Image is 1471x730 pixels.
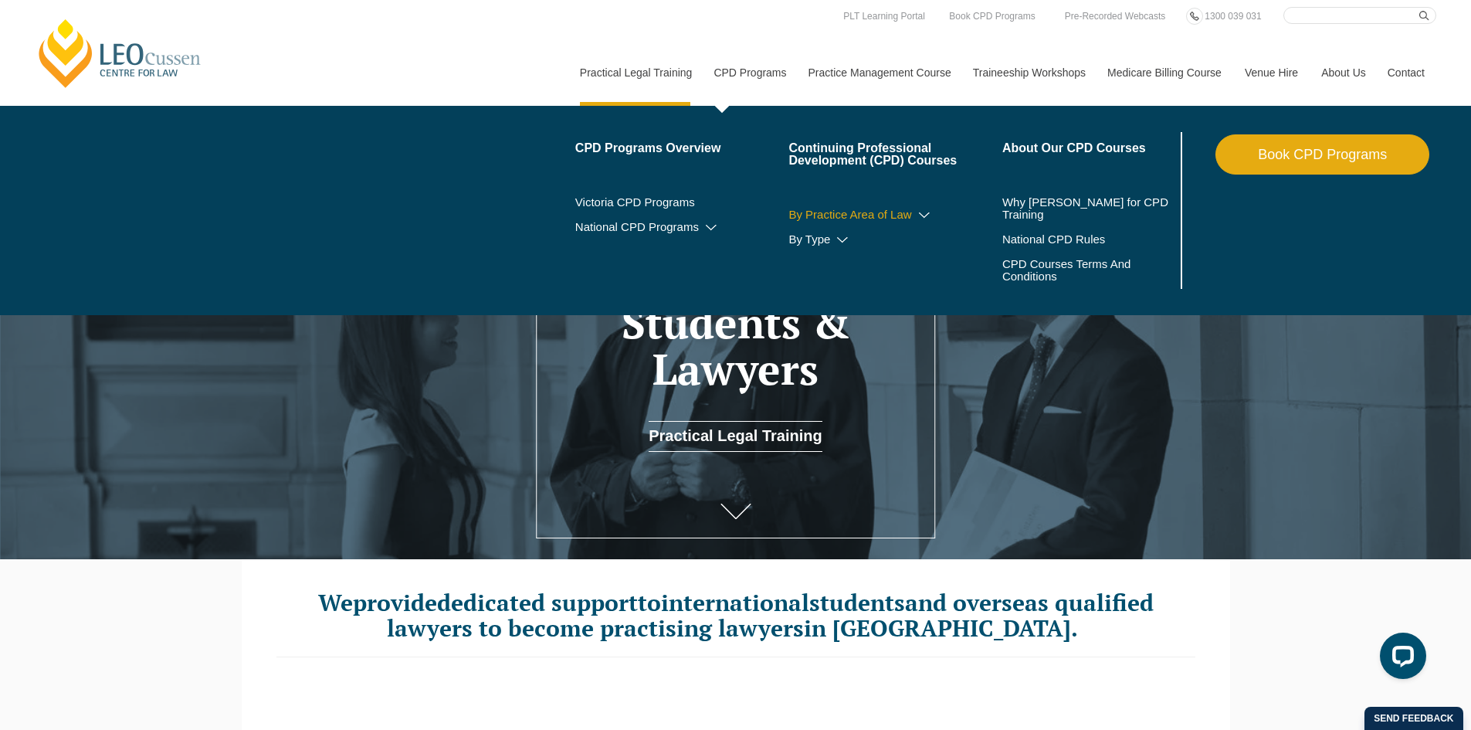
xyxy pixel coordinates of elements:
a: PLT Learning Portal [839,8,929,25]
a: Contact [1376,39,1436,106]
span: dedicated support [437,587,638,618]
a: By Practice Area of Law [788,209,1002,221]
a: About Our CPD Courses [1002,142,1178,154]
a: CPD Programs [702,39,796,106]
a: Pre-Recorded Webcasts [1061,8,1170,25]
a: National CPD Rules [1002,233,1178,246]
h1: International Students & Lawyers [559,253,912,393]
a: Victoria CPD Programs [575,196,789,209]
span: students [809,587,905,618]
span: and overseas qualified lawyers [387,587,1154,643]
span: s [793,613,804,643]
span: international [661,587,809,618]
a: By Type [788,233,1002,246]
a: Book CPD Programs [1215,134,1429,175]
span: provide [353,587,437,618]
iframe: LiveChat chat widget [1368,626,1432,691]
a: Medicare Billing Course [1096,39,1233,106]
a: CPD Courses Terms And Conditions [1002,258,1139,283]
a: [PERSON_NAME] Centre for Law [35,17,205,90]
a: Practical Legal Training [568,39,703,106]
span: to become practising lawyer [479,613,793,643]
a: 1300 039 031 [1201,8,1265,25]
span: to [638,587,661,618]
span: 1300 039 031 [1205,11,1261,22]
a: Traineeship Workshops [961,39,1096,106]
a: Book CPD Programs [945,8,1039,25]
a: National CPD Programs [575,221,789,233]
a: Venue Hire [1233,39,1310,106]
a: Practice Management Course [797,39,961,106]
a: CPD Programs Overview [575,142,789,154]
a: Continuing Professional Development (CPD) Courses [788,142,1002,167]
a: Practical Legal Training [649,421,822,452]
span: We [318,587,353,618]
a: About Us [1310,39,1376,106]
a: Why [PERSON_NAME] for CPD Training [1002,196,1178,221]
span: in [GEOGRAPHIC_DATA]. [804,613,1078,643]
